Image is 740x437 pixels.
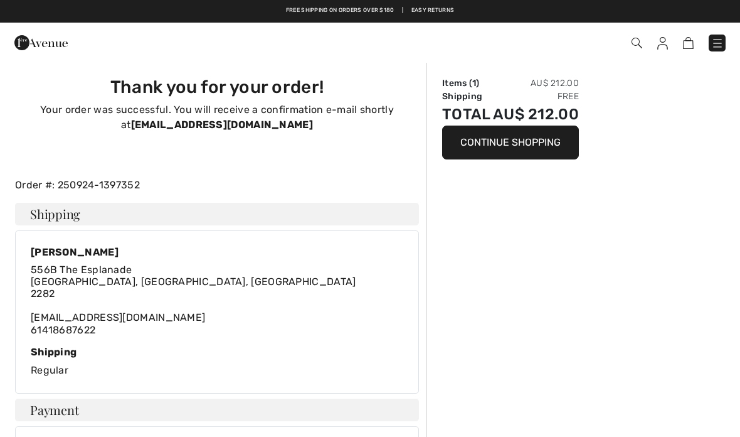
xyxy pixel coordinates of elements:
td: Free [492,90,579,103]
div: Order #: 250924-1397352 [8,178,426,193]
div: [PERSON_NAME] [31,246,356,258]
td: Items ( ) [442,77,492,90]
img: Menu [711,37,724,50]
img: Search [632,38,642,48]
h4: Shipping [15,203,419,225]
td: Shipping [442,90,492,103]
span: 1 [472,78,476,89]
h4: Payment [15,399,419,421]
img: Shopping Bag [683,37,694,49]
a: Easy Returns [411,6,455,15]
p: Your order was successful. You will receive a confirmation e-mail shortly at [23,102,411,132]
td: AU$ 212.00 [492,77,579,90]
div: Shipping [31,346,403,358]
div: [EMAIL_ADDRESS][DOMAIN_NAME] 61418687622 [31,264,356,336]
strong: [EMAIL_ADDRESS][DOMAIN_NAME] [131,119,313,131]
a: 1ère Avenue [14,36,68,48]
button: Continue Shopping [442,126,579,159]
a: Free shipping on orders over $180 [286,6,394,15]
img: 1ère Avenue [14,30,68,55]
span: | [402,6,403,15]
td: Total [442,103,492,126]
img: My Info [657,37,668,50]
span: 556B The Esplanade [GEOGRAPHIC_DATA], [GEOGRAPHIC_DATA], [GEOGRAPHIC_DATA] 2282 [31,264,356,299]
td: AU$ 212.00 [492,103,579,126]
h3: Thank you for your order! [23,77,411,97]
div: Regular [31,346,403,378]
